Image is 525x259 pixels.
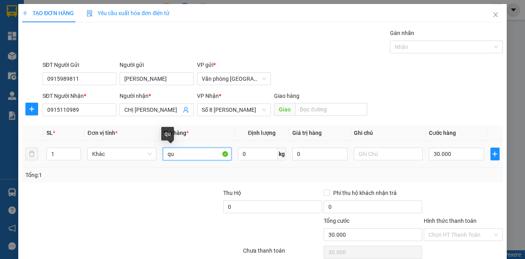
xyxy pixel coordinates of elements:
[87,10,170,16] span: Yêu cầu xuất hóa đơn điện tử
[292,148,347,160] input: 0
[202,73,266,85] span: Văn phòng Nam Định
[22,10,74,16] span: TẠO ĐƠN HÀNG
[183,107,189,113] span: user-add
[424,218,477,224] label: Hình thức thanh toán
[30,6,88,55] b: Phúc Lộc Thọ Limousine
[202,104,266,116] span: Số 8 Tôn Thất Thuyết
[330,189,400,197] span: Phí thu hộ khách nhận trả
[484,4,507,26] button: Close
[25,171,203,179] div: Tổng: 1
[87,10,93,17] img: icon
[25,103,38,115] button: plus
[390,30,414,36] label: Gán nhãn
[354,148,423,160] input: Ghi Chú
[46,130,53,136] span: SL
[26,106,38,112] span: plus
[120,60,193,69] div: Người gửi
[87,130,117,136] span: Đơn vị tính
[197,93,219,99] span: VP Nhận
[105,6,192,19] b: [DOMAIN_NAME]
[92,148,151,160] span: Khác
[274,103,295,116] span: Giao
[42,92,116,100] div: SĐT Người Nhận
[4,57,64,70] h2: FUQXJE7X
[492,12,499,18] span: close
[295,103,367,116] input: Dọc đường
[351,125,426,141] th: Ghi chú
[223,190,241,196] span: Thu Hộ
[278,148,286,160] span: kg
[163,148,232,160] input: VD: Bàn, Ghế
[22,10,28,16] span: plus
[163,130,189,136] span: Tên hàng
[491,151,499,157] span: plus
[429,130,456,136] span: Cước hàng
[490,148,500,160] button: plus
[161,127,174,140] div: qu
[248,130,276,136] span: Định lượng
[42,57,192,107] h2: VP Nhận: Số 8 [PERSON_NAME]
[197,60,271,69] div: VP gửi
[4,12,26,52] img: logo.jpg
[292,130,322,136] span: Giá trị hàng
[42,60,116,69] div: SĐT Người Gửi
[120,92,193,100] div: Người nhận
[25,148,38,160] button: delete
[324,218,349,224] span: Tổng cước
[274,93,299,99] span: Giao hàng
